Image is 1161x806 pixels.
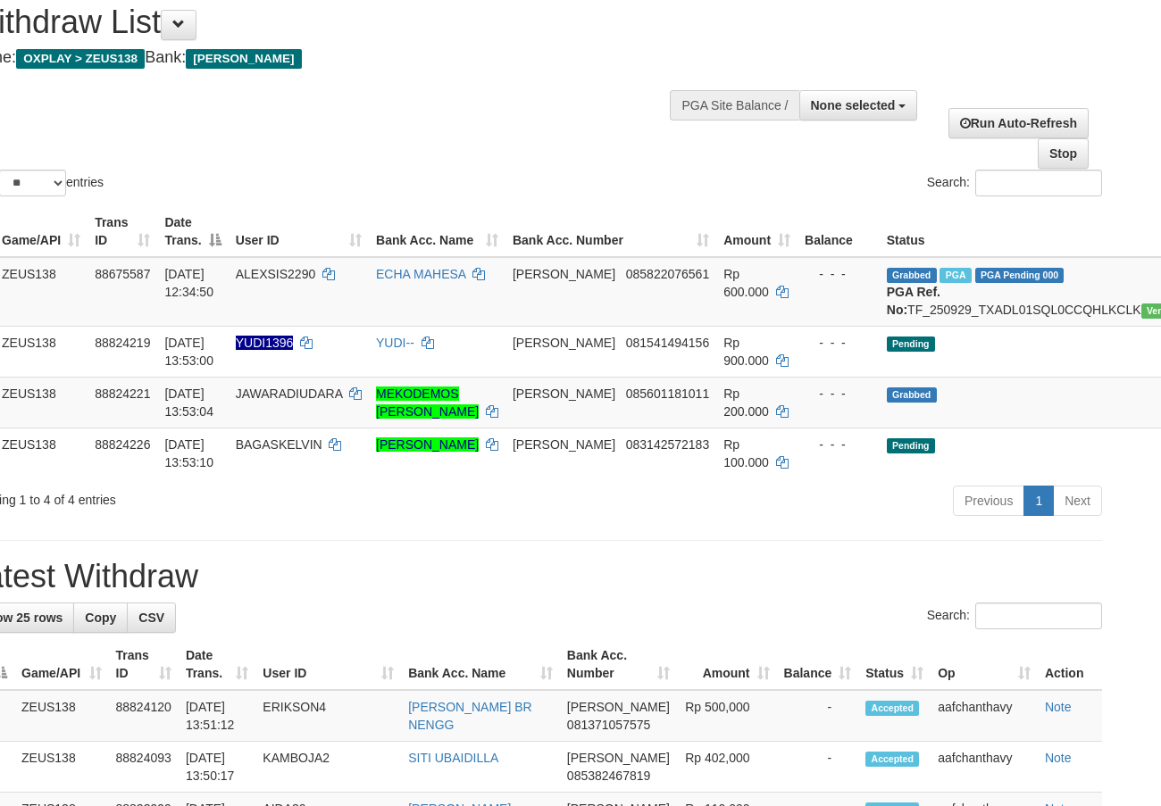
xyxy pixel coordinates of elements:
[236,267,316,281] span: ALEXSIS2290
[127,602,176,633] a: CSV
[505,206,716,257] th: Bank Acc. Number: activate to sort column ascending
[255,639,401,690] th: User ID: activate to sort column ascending
[723,267,769,299] span: Rp 600.000
[1045,751,1072,765] a: Note
[567,718,650,732] span: Copy 081371057575 to clipboard
[626,267,709,281] span: Copy 085822076561 to clipboard
[805,334,873,352] div: - - -
[805,436,873,453] div: - - -
[401,639,560,690] th: Bank Acc. Name: activate to sort column ascending
[513,336,615,350] span: [PERSON_NAME]
[408,751,498,765] a: SITI UBAIDILLA
[164,437,213,469] span: [DATE] 13:53:10
[179,639,255,690] th: Date Trans.: activate to sort column ascending
[887,268,937,283] span: Grabbed
[677,742,777,793] td: Rp 402,000
[560,639,677,690] th: Bank Acc. Number: activate to sort column ascending
[88,206,157,257] th: Trans ID: activate to sort column ascending
[157,206,228,257] th: Date Trans.: activate to sort column descending
[164,386,213,419] span: [DATE] 13:53:04
[95,267,150,281] span: 88675587
[799,90,918,120] button: None selected
[186,49,301,69] span: [PERSON_NAME]
[109,690,179,742] td: 88824120
[164,267,213,299] span: [DATE] 12:34:50
[85,611,116,625] span: Copy
[138,611,164,625] span: CSV
[975,268,1065,283] span: PGA Pending
[887,337,935,352] span: Pending
[14,639,109,690] th: Game/API: activate to sort column ascending
[811,98,896,112] span: None selected
[777,742,859,793] td: -
[805,265,873,283] div: - - -
[229,206,369,257] th: User ID: activate to sort column ascending
[948,108,1089,138] a: Run Auto-Refresh
[626,336,709,350] span: Copy 081541494156 to clipboard
[626,437,709,452] span: Copy 083142572183 to clipboard
[109,639,179,690] th: Trans ID: activate to sort column ascending
[931,690,1038,742] td: aafchanthavy
[14,690,109,742] td: ZEUS138
[1045,700,1072,714] a: Note
[179,690,255,742] td: [DATE] 13:51:12
[1053,486,1102,516] a: Next
[975,170,1102,196] input: Search:
[369,206,505,257] th: Bank Acc. Name: activate to sort column ascending
[931,639,1038,690] th: Op: activate to sort column ascending
[677,639,777,690] th: Amount: activate to sort column ascending
[255,690,401,742] td: ERIKSON4
[95,437,150,452] span: 88824226
[1038,138,1089,169] a: Stop
[927,602,1102,629] label: Search:
[164,336,213,368] span: [DATE] 13:53:00
[777,690,859,742] td: -
[887,285,940,317] b: PGA Ref. No:
[513,437,615,452] span: [PERSON_NAME]
[777,639,859,690] th: Balance: activate to sort column ascending
[931,742,1038,793] td: aafchanthavy
[236,336,294,350] span: Nama rekening ada tanda titik/strip, harap diedit
[567,769,650,783] span: Copy 085382467819 to clipboard
[887,387,937,403] span: Grabbed
[798,206,880,257] th: Balance
[236,437,322,452] span: BAGASKELVIN
[865,752,919,767] span: Accepted
[95,386,150,401] span: 88824221
[858,639,931,690] th: Status: activate to sort column ascending
[887,438,935,453] span: Pending
[927,170,1102,196] label: Search:
[1023,486,1054,516] a: 1
[677,690,777,742] td: Rp 500,000
[626,386,709,401] span: Copy 085601181011 to clipboard
[940,268,971,283] span: Marked by aafpengsreynich
[408,700,531,732] a: [PERSON_NAME] BR NENGG
[716,206,798,257] th: Amount: activate to sort column ascending
[975,602,1102,629] input: Search:
[95,336,150,350] span: 88824219
[14,742,109,793] td: ZEUS138
[513,386,615,401] span: [PERSON_NAME]
[513,267,615,281] span: [PERSON_NAME]
[376,267,465,281] a: ECHA MAHESA
[376,437,479,452] a: [PERSON_NAME]
[376,386,479,419] a: MEKODEMOS [PERSON_NAME]
[723,386,769,419] span: Rp 200.000
[236,386,343,401] span: JAWARADIUDARA
[255,742,401,793] td: KAMBOJA2
[376,336,414,350] a: YUDI--
[723,336,769,368] span: Rp 900.000
[670,90,798,120] div: PGA Site Balance /
[865,701,919,716] span: Accepted
[73,602,128,633] a: Copy
[723,437,769,469] span: Rp 100.000
[805,385,873,403] div: - - -
[16,49,145,69] span: OXPLAY > ZEUS138
[179,742,255,793] td: [DATE] 13:50:17
[953,486,1024,516] a: Previous
[567,700,670,714] span: [PERSON_NAME]
[1038,639,1102,690] th: Action
[567,751,670,765] span: [PERSON_NAME]
[109,742,179,793] td: 88824093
